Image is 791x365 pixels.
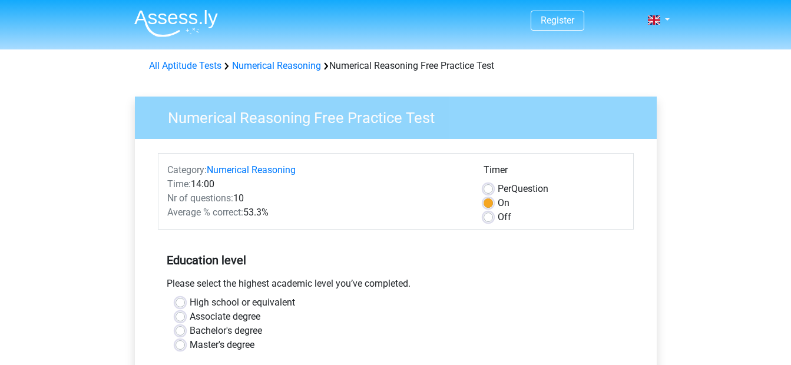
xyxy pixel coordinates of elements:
a: All Aptitude Tests [149,60,221,71]
label: Master's degree [190,338,254,352]
div: 14:00 [158,177,475,191]
label: Bachelor's degree [190,324,262,338]
a: Numerical Reasoning [207,164,296,175]
h5: Education level [167,248,625,272]
label: Question [498,182,548,196]
h3: Numerical Reasoning Free Practice Test [154,104,648,127]
span: Category: [167,164,207,175]
div: Please select the highest academic level you’ve completed. [158,277,634,296]
a: Register [541,15,574,26]
span: Time: [167,178,191,190]
label: Off [498,210,511,224]
div: Timer [484,163,624,182]
span: Nr of questions: [167,193,233,204]
div: Numerical Reasoning Free Practice Test [144,59,647,73]
label: Associate degree [190,310,260,324]
div: 53.3% [158,205,475,220]
a: Numerical Reasoning [232,60,321,71]
span: Average % correct: [167,207,243,218]
div: 10 [158,191,475,205]
label: High school or equivalent [190,296,295,310]
span: Per [498,183,511,194]
img: Assessly [134,9,218,37]
label: On [498,196,509,210]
